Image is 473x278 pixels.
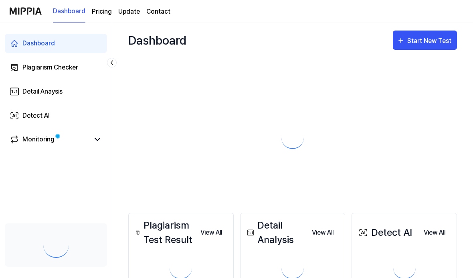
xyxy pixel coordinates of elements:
[133,218,194,247] div: Plagiarism Test Result
[146,7,170,16] a: Contact
[417,225,452,241] button: View All
[22,39,55,48] div: Dashboard
[5,34,107,53] a: Dashboard
[118,7,140,16] a: Update
[305,225,340,241] button: View All
[5,82,107,101] a: Detail Anaysis
[53,0,85,22] a: Dashboard
[10,135,89,144] a: Monitoring
[357,225,412,240] div: Detect AI
[22,63,78,72] div: Plagiarism Checker
[92,7,112,16] a: Pricing
[245,218,306,247] div: Detail Analysis
[22,111,50,121] div: Detect AI
[5,58,107,77] a: Plagiarism Checker
[22,87,63,96] div: Detail Anaysis
[407,36,453,46] div: Start New Test
[22,135,55,144] div: Monitoring
[194,225,228,241] button: View All
[128,31,186,50] div: Dashboard
[5,106,107,125] a: Detect AI
[393,31,457,50] button: Start New Test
